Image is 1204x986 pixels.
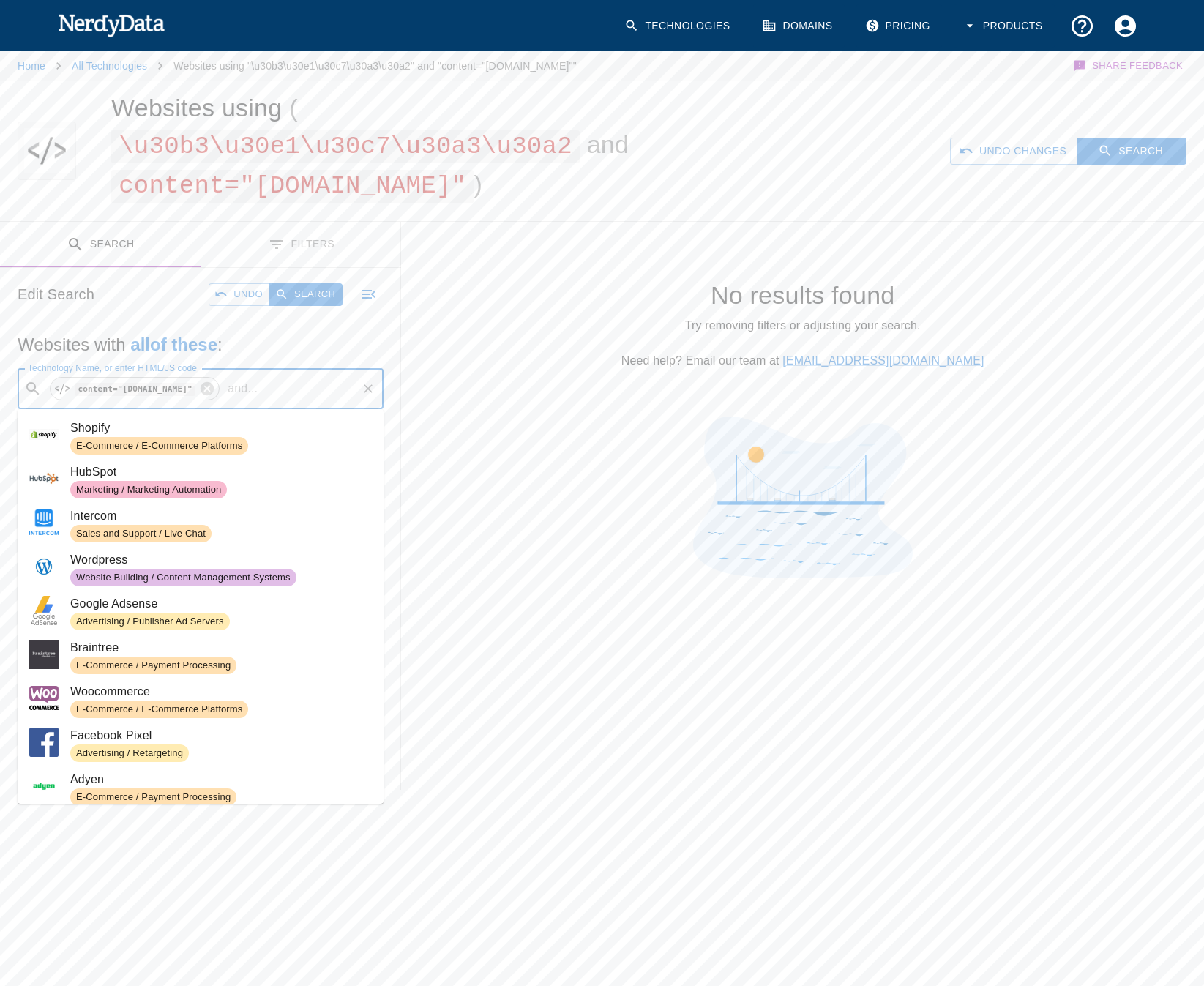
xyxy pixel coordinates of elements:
span: E-Commerce / Payment Processing [70,659,236,673]
span: E-Commerce / E-Commerce Platforms [70,439,248,453]
b: all of these [130,335,217,354]
span: Advertising / Retargeting [70,747,189,761]
h5: Websites with : [18,333,384,356]
h1: Websites using [111,94,629,198]
span: and [580,130,629,158]
p: Try removing filters or adjusting your search. Need help? Email our team at [425,317,1181,370]
a: All Technologies [72,60,147,72]
span: Sales and Support / Live Chat [70,527,212,541]
span: \u30b3\u30e1\u30c7\u30a3\u30a2 [111,130,580,163]
div: content="[DOMAIN_NAME]" [50,377,220,400]
p: Websites using "\u30b3\u30e1\u30c7\u30a3\u30a2" and "content="[DOMAIN_NAME]"" [173,59,577,73]
span: content="[DOMAIN_NAME]" [111,170,474,203]
a: Domains [753,4,844,48]
a: [EMAIL_ADDRESS][DOMAIN_NAME] [782,354,984,367]
a: Technologies [616,4,741,48]
span: Shopify [70,419,372,437]
button: Filters [201,222,401,268]
span: Website Building / Content Management Systems [70,571,296,585]
span: Intercom [70,507,372,525]
span: Marketing / Marketing Automation [70,483,227,497]
button: Search [269,283,343,306]
span: E-Commerce / Payment Processing [70,791,236,804]
a: Home [18,60,45,72]
span: Facebook Pixel [70,727,372,744]
p: and ... [222,380,263,397]
button: Clear [358,378,378,399]
button: Share Feedback [1071,51,1186,81]
button: Search [1077,138,1186,165]
span: Woocommerce [70,683,372,701]
span: Google Adsense [70,595,372,613]
button: Undo [209,283,270,306]
span: Braintree [70,639,372,657]
span: Wordpress [70,551,372,569]
button: Account Settings [1104,4,1147,48]
span: Advertising / Publisher Ad Servers [70,615,230,629]
h4: No results found [425,280,1181,311]
span: ) [474,170,482,198]
button: Products [954,4,1055,48]
a: Pricing [856,4,942,48]
span: Adyen [70,771,372,788]
span: E-Commerce / E-Commerce Platforms [70,703,248,717]
h6: Edit Search [18,283,94,306]
button: Undo Changes [950,138,1078,165]
span: HubSpot [70,463,372,481]
label: Technology Name, or enter HTML/JS code [28,362,197,374]
img: NerdyData.com [58,10,165,40]
span: ( [289,94,298,122]
img: "\u30b3\u30e1\u30c7\u30a3\u30a2" and "content="studio.design"" logo [24,122,70,180]
code: content="[DOMAIN_NAME]" [75,383,195,395]
nav: breadcrumb [18,51,577,81]
button: Support and Documentation [1061,4,1104,48]
img: No results found [693,417,913,579]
